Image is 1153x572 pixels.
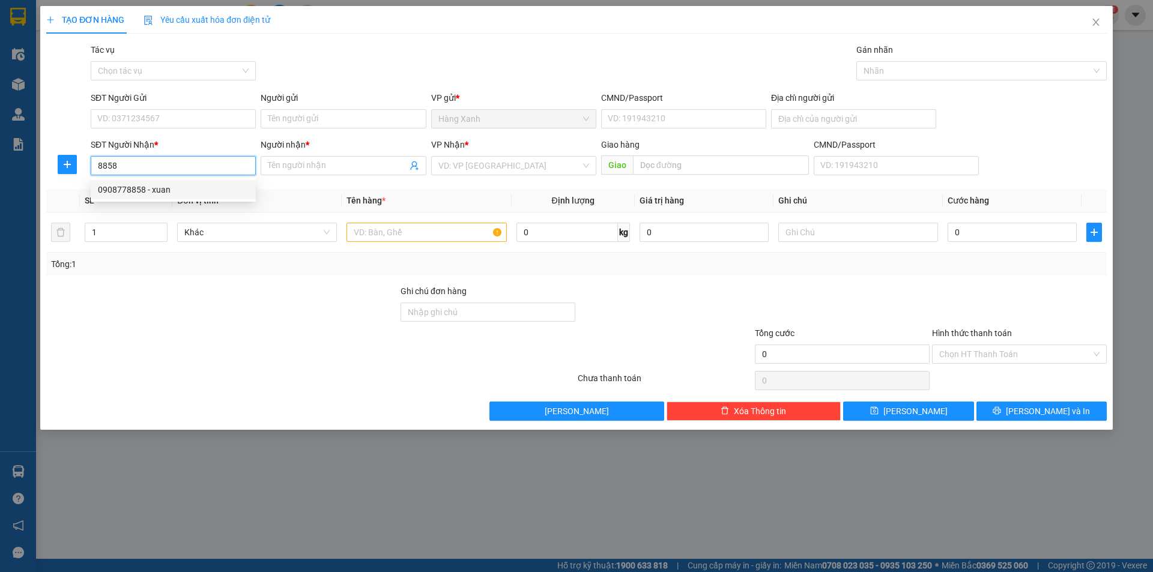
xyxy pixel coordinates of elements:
[91,45,115,55] label: Tác vụ
[618,223,630,242] span: kg
[948,196,989,205] span: Cước hàng
[438,110,589,128] span: Hàng Xanh
[261,91,426,104] div: Người gửi
[51,223,70,242] button: delete
[976,402,1107,421] button: printer[PERSON_NAME] và In
[667,402,841,421] button: deleteXóa Thông tin
[601,91,766,104] div: CMND/Passport
[773,189,943,212] th: Ghi chú
[771,109,936,128] input: Địa chỉ của người gửi
[870,406,879,416] span: save
[51,257,445,271] div: Tổng: 1
[91,138,256,151] div: SĐT Người Nhận
[410,161,419,170] span: user-add
[883,405,948,418] span: [PERSON_NAME]
[601,155,633,175] span: Giao
[431,91,596,104] div: VP gửi
[98,183,249,196] div: 0908778858 - xuan
[1086,223,1102,242] button: plus
[576,372,754,393] div: Chưa thanh toán
[640,196,684,205] span: Giá trị hàng
[347,196,386,205] span: Tên hàng
[347,223,506,242] input: VD: Bàn, Ghế
[721,406,729,416] span: delete
[91,180,256,199] div: 0908778858 - xuan
[771,91,936,104] div: Địa chỉ người gửi
[843,402,973,421] button: save[PERSON_NAME]
[734,405,786,418] span: Xóa Thông tin
[401,303,575,322] input: Ghi chú đơn hàng
[58,155,77,174] button: plus
[1079,6,1113,40] button: Close
[755,328,794,338] span: Tổng cước
[778,223,938,242] input: Ghi Chú
[489,402,664,421] button: [PERSON_NAME]
[545,405,609,418] span: [PERSON_NAME]
[85,196,94,205] span: SL
[1087,227,1101,237] span: plus
[184,223,330,241] span: Khác
[58,160,76,169] span: plus
[144,15,270,25] span: Yêu cầu xuất hóa đơn điện tử
[91,91,256,104] div: SĐT Người Gửi
[261,138,426,151] div: Người nhận
[1006,405,1090,418] span: [PERSON_NAME] và In
[46,15,124,25] span: TẠO ĐƠN HÀNG
[856,45,893,55] label: Gán nhãn
[932,328,1012,338] label: Hình thức thanh toán
[640,223,769,242] input: 0
[601,140,640,149] span: Giao hàng
[144,16,153,25] img: icon
[1091,17,1101,27] span: close
[401,286,467,296] label: Ghi chú đơn hàng
[993,406,1001,416] span: printer
[814,138,979,151] div: CMND/Passport
[552,196,595,205] span: Định lượng
[431,140,465,149] span: VP Nhận
[633,155,809,175] input: Dọc đường
[46,16,55,24] span: plus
